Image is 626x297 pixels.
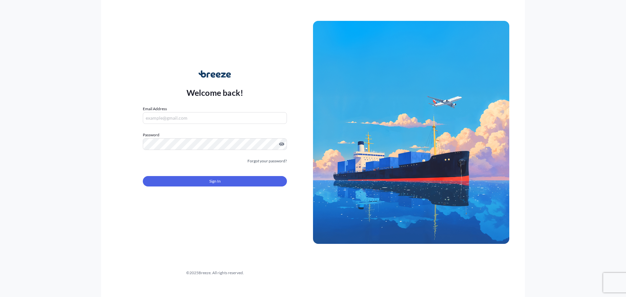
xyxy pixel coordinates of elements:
div: © 2025 Breeze. All rights reserved. [117,270,313,276]
input: example@gmail.com [143,112,287,124]
button: Sign In [143,176,287,186]
p: Welcome back! [186,87,244,98]
a: Forgot your password? [247,158,287,164]
label: Email Address [143,106,167,112]
img: Ship illustration [313,21,509,244]
span: Sign In [209,178,221,185]
button: Show password [279,141,284,147]
label: Password [143,132,287,138]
